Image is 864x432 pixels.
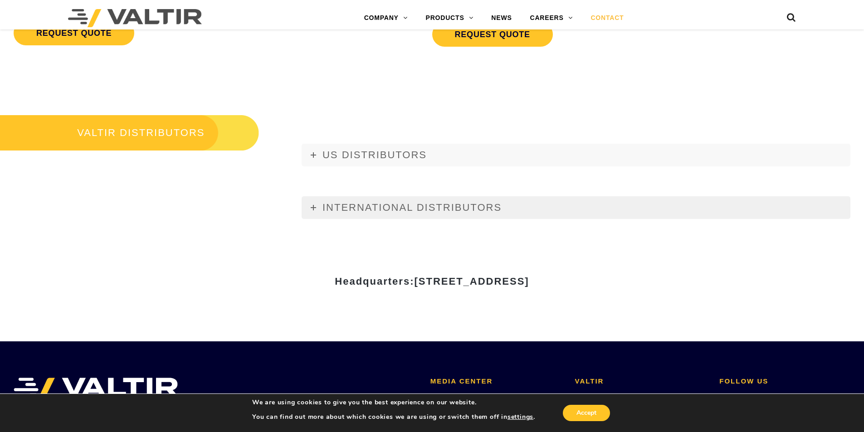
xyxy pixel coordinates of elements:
a: COMPANY [355,9,417,27]
h2: VALTIR [575,378,706,385]
a: PRODUCTS [417,9,483,27]
a: REQUEST QUOTE [14,21,134,45]
p: We are using cookies to give you the best experience on our website. [252,398,535,407]
a: US DISTRIBUTORS [302,144,850,166]
span: [STREET_ADDRESS] [414,276,529,287]
span: INTERNATIONAL DISTRIBUTORS [322,202,502,213]
strong: Headquarters: [335,276,529,287]
h2: FOLLOW US [719,378,850,385]
span: US DISTRIBUTORS [322,149,427,160]
a: CAREERS [521,9,582,27]
img: VALTIR [14,378,178,400]
a: CONTACT [581,9,633,27]
button: settings [508,413,533,421]
button: Accept [563,405,610,421]
img: Valtir [68,9,202,27]
a: INTERNATIONAL DISTRIBUTORS [302,196,850,219]
a: REQUEST QUOTE [432,22,553,47]
h2: MEDIA CENTER [430,378,561,385]
p: You can find out more about which cookies we are using or switch them off in . [252,413,535,421]
a: NEWS [482,9,521,27]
